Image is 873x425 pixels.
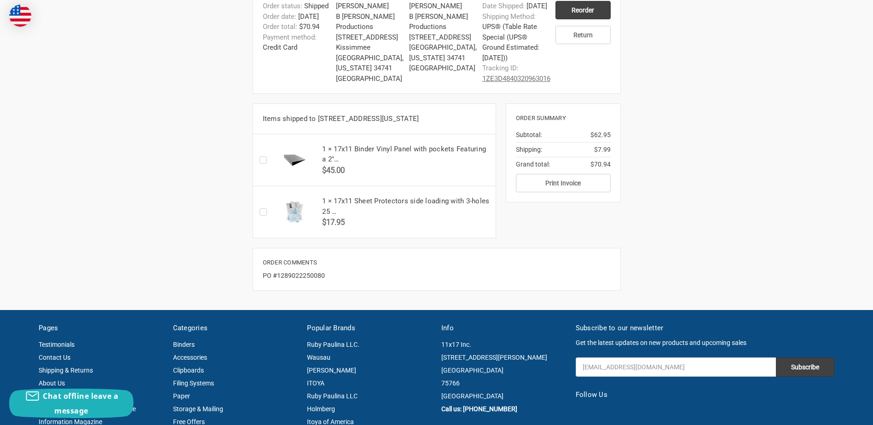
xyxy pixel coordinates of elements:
a: Holmberg [307,405,335,413]
h6: Order Comments [263,258,611,269]
li: B [PERSON_NAME] Productions [336,11,404,32]
a: Shipping & Returns [39,367,93,374]
p: Get the latest updates on new products and upcoming sales [576,338,834,348]
input: Reorder [555,1,611,19]
li: [GEOGRAPHIC_DATA] [409,63,477,74]
li: [STREET_ADDRESS] [336,32,404,43]
dt: Payment method: [263,32,317,43]
li: [PERSON_NAME] [336,1,404,11]
dt: Order date: [263,11,296,22]
h5: Pages [39,323,163,333]
dt: Shipping Method: [482,11,536,22]
h5: Popular Brands [307,323,432,333]
a: Clipboards [173,367,204,374]
span: $70.94 [590,160,611,169]
a: Storage & Mailing [173,405,223,413]
dt: Date Shipped: [482,1,525,11]
address: 11x17 Inc. [STREET_ADDRESS][PERSON_NAME] [GEOGRAPHIC_DATA] 75766 [GEOGRAPHIC_DATA] [441,338,566,402]
span: $7.99 [594,145,611,155]
button: Print Invoice [516,174,611,192]
p: PO #1289022250080 [263,271,611,281]
a: Ruby Paulina LLC. [307,341,359,348]
dt: Order total: [263,22,297,32]
li: [STREET_ADDRESS] [409,32,477,43]
input: Subscribe [776,357,834,377]
a: Accessories [173,354,207,361]
li: [GEOGRAPHIC_DATA] [336,74,404,84]
li: B [PERSON_NAME] Productions [409,11,477,32]
a: Return [555,26,611,44]
dt: Tracking ID: [482,63,519,74]
h5: 1 × 17x11 Sheet Protectors side loading with 3-holes 25 … [322,196,490,217]
li: [GEOGRAPHIC_DATA], [US_STATE] 34741 [409,42,477,63]
a: Call us: [PHONE_NUMBER] [441,405,517,413]
h6: Order Summary [516,114,611,123]
a: Testimonials [39,341,75,348]
a: Contact Us [39,354,70,361]
a: ITOYA [307,379,324,387]
li: [GEOGRAPHIC_DATA], [US_STATE] 34741 [336,53,404,74]
dt: Order status: [263,1,302,11]
dd: [DATE] [263,11,331,22]
a: Filing Systems [173,379,214,387]
a: About Us [39,379,65,387]
a: Paper [173,392,190,400]
span: $62.95 [590,130,611,140]
h5: Items shipped to [STREET_ADDRESS][US_STATE] [263,114,486,124]
span: Grand total: [516,161,550,168]
input: Your email address [576,357,776,377]
span: Subtotal: [516,131,542,138]
h5: Subscribe to our newsletter [576,323,834,333]
a: Ruby Paulina LLC [307,392,358,400]
button: Chat offline leave a message [9,389,133,418]
span: $17.95 [322,218,345,227]
a: Binders [173,341,195,348]
span: Chat offline leave a message [43,391,118,416]
span: $45.00 [322,166,345,175]
h5: 1 × 17x11 Binder Vinyl Panel with pockets Featuring a 2"… [322,144,490,165]
li: Kissimmee [336,42,404,53]
h5: Categories [173,323,298,333]
dd: Credit Card [263,32,331,53]
h5: Info [441,323,566,333]
a: 1ZE3D4840320963016 [482,75,550,83]
img: duty and tax information for United States [9,5,31,27]
a: Wausau [307,354,330,361]
span: Shipping: [516,146,542,153]
img: 17x11 Binder Vinyl Panel with pockets Featuring a 2" Angle-D Ring Black [273,149,315,172]
h5: Follow Us [576,390,834,400]
a: [PERSON_NAME] [307,367,356,374]
img: Ruby Paulina 17x11 Sheet Protectors side loading with 3-holes 25 Sleeves Durable Archival safe Cr... [273,201,315,224]
li: [PERSON_NAME] [409,1,477,11]
dd: UPS® (Table Rate Special (UPS® Ground Estimated: [DATE])) [482,11,550,63]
